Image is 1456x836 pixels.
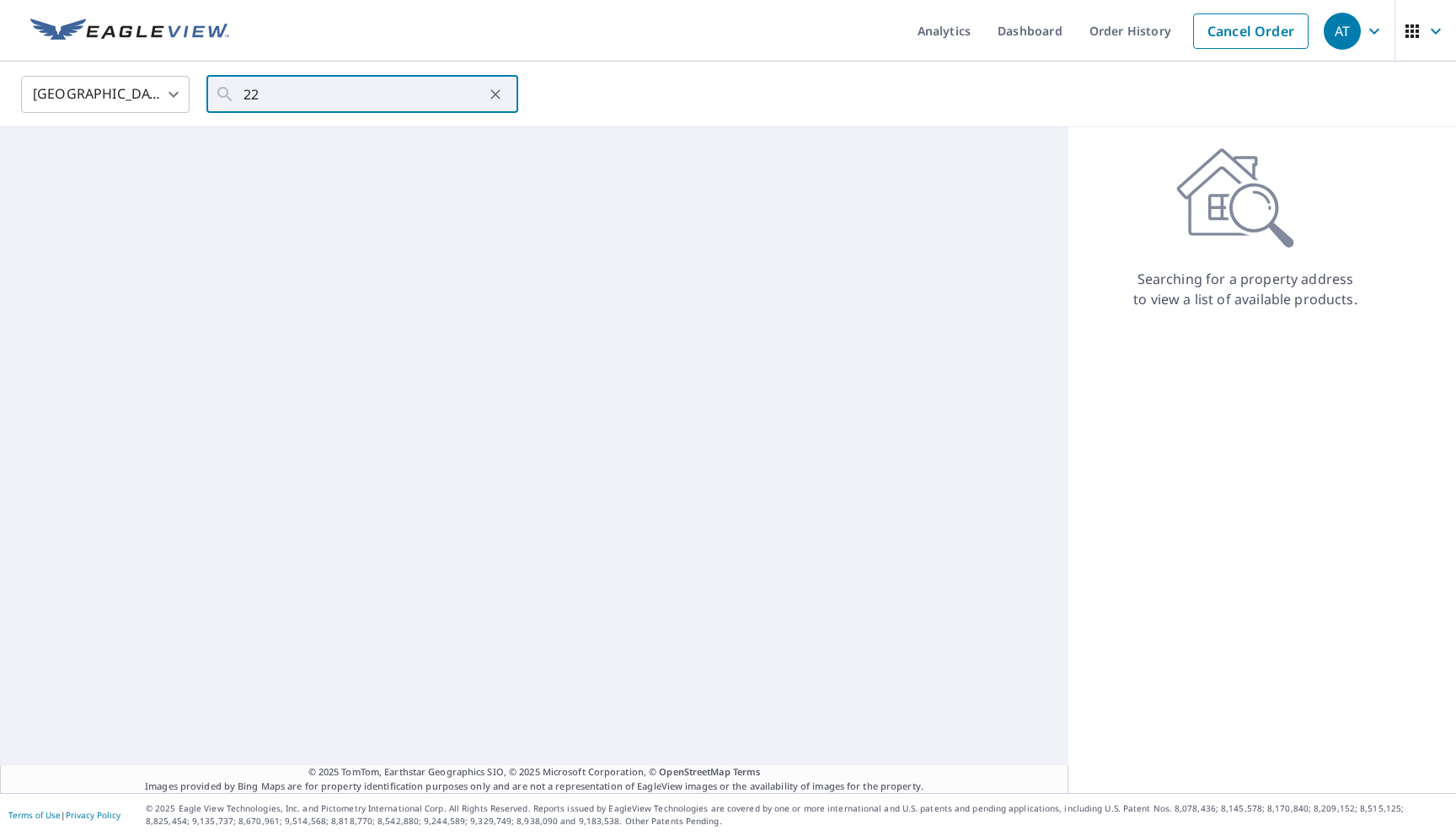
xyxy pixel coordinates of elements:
img: EV Logo [30,19,229,44]
a: Cancel Order [1193,13,1309,49]
input: Search by address or latitude-longitude [244,71,484,118]
div: AT [1324,13,1361,50]
p: | [8,810,120,820]
span: © 2025 TomTom, Earthstar Geographics SIO, © 2025 Microsoft Corporation, © [308,765,761,780]
div: [GEOGRAPHIC_DATA] [21,71,190,118]
p: Searching for a property address to view a list of available products. [1132,269,1358,309]
a: Terms of Use [8,809,61,821]
p: © 2025 Eagle View Technologies, Inc. and Pictometry International Corp. All Rights Reserved. Repo... [146,802,1448,828]
a: Terms [733,765,761,778]
a: Privacy Policy [66,809,120,821]
button: Clear [484,83,507,106]
a: OpenStreetMap [659,765,730,778]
